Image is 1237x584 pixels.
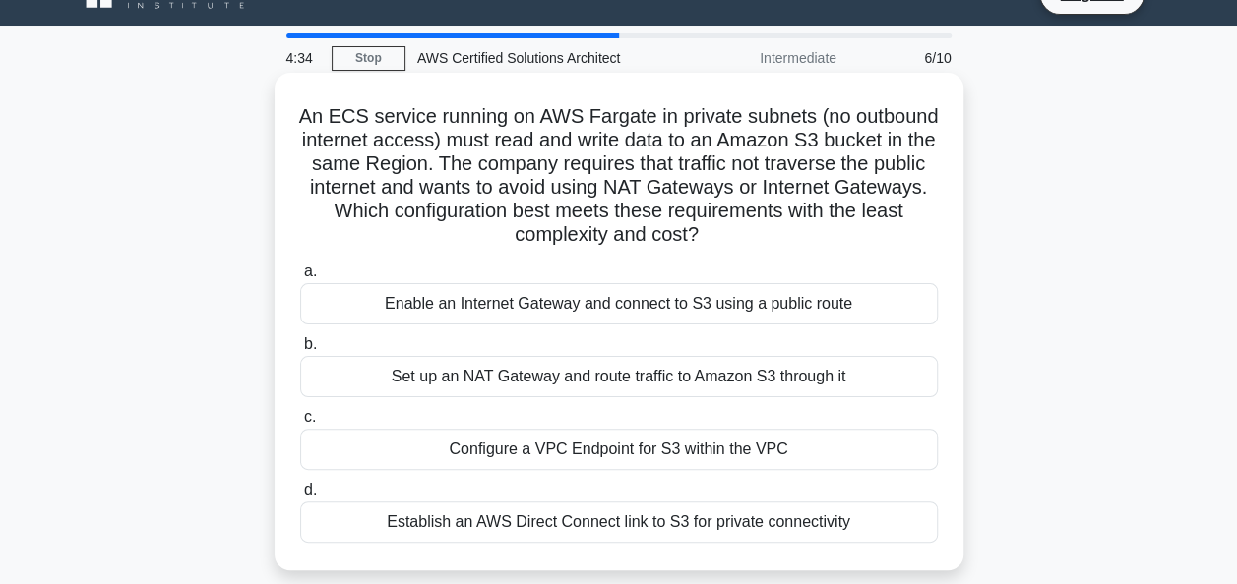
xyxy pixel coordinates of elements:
[405,38,676,78] div: AWS Certified Solutions Architect
[848,38,963,78] div: 6/10
[298,104,940,248] h5: An ECS service running on AWS Fargate in private subnets (no outbound internet access) must read ...
[304,408,316,425] span: c.
[300,501,938,543] div: Establish an AWS Direct Connect link to S3 for private connectivity
[304,263,317,279] span: a.
[304,335,317,352] span: b.
[275,38,332,78] div: 4:34
[676,38,848,78] div: Intermediate
[300,356,938,397] div: Set up an NAT Gateway and route traffic to Amazon S3 through it
[304,481,317,497] span: d.
[300,283,938,324] div: Enable an Internet Gateway and connect to S3 using a public route
[300,429,938,470] div: Configure a VPC Endpoint for S3 within the VPC
[332,46,405,71] a: Stop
